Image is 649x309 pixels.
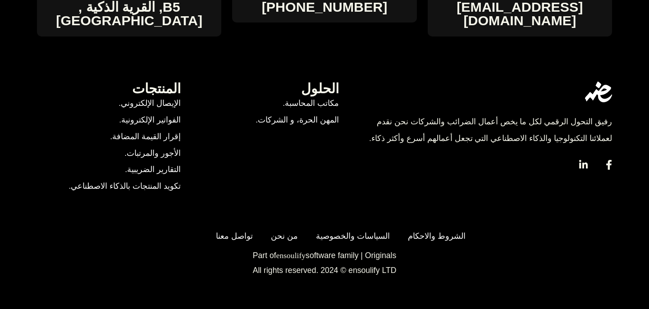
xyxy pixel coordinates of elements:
img: eDariba [585,82,612,102]
a: الأجور والمرتبات. [69,145,181,162]
span: الإيصال الإلكتروني. [119,95,181,112]
span: الأجور والمرتبات. [124,145,181,162]
a: الشروط والاحكام [403,228,466,245]
a: المهن الحرة، و الشركات. [251,112,339,128]
a: ensoulify [276,252,306,260]
span: الفواتير الإلكترونية. [119,112,181,128]
a: السياسات والخصوصية [311,228,390,245]
p: All rights reserved. 2024 © ensoulify LTD [36,267,613,275]
span: التقارير الضريبية. [125,161,181,178]
a: إقرار القيمة المضافة. [69,128,181,145]
a: الفواتير الإلكترونية. [69,112,181,128]
a: التقارير الضريبية. [69,161,181,178]
span: إقرار القيمة المضافة. [110,128,181,145]
a: الإيصال الإلكتروني. [69,95,181,112]
a: مكاتب المحاسبة. [251,95,339,112]
h4: المنتجات [37,82,181,95]
a: تواصل معنا [211,228,253,245]
h4: الحلول [195,82,339,95]
span: مكاتب المحاسبة. [278,95,339,112]
a: تكويد المنتجات بالذكاء الاصطناعي. [69,178,181,195]
div: رفيق التحول الرقمي لكل ما يخص أعمال الضرائب والشركات نحن نقدم لعملائنا التكنولوجيا والذكاء الاصطن... [353,114,612,147]
a: من نحن [266,228,298,245]
p: Part of software family | Originals [36,252,613,260]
